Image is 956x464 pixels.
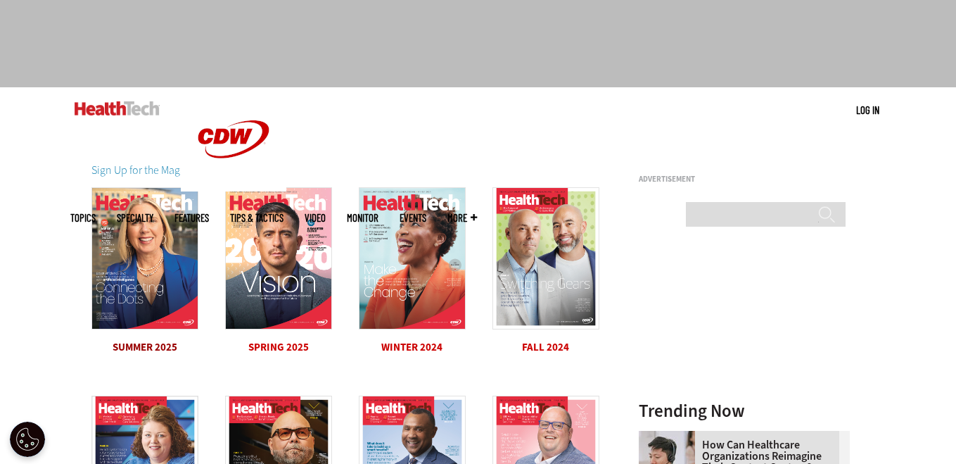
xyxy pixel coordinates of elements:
[639,189,850,365] iframe: advertisement
[10,422,45,457] div: Cookie Settings
[70,213,96,223] span: Topics
[174,213,209,223] a: Features
[305,213,326,223] a: Video
[225,187,332,330] img: HLTECH_Q125_C1_Cover.jpg
[222,10,734,73] iframe: advertisement
[91,187,198,330] img: HLTECH_Q225_C1.jpg
[856,103,879,118] div: User menu
[492,187,599,330] img: HTQ324_Cover.jpg
[181,180,286,195] a: CDW
[75,101,160,115] img: Home
[639,431,702,442] a: Healthcare contact center
[113,340,177,354] a: Summer 2025
[400,213,426,223] a: Events
[639,402,850,420] h3: Trending Now
[522,340,569,354] a: Fall 2024
[181,87,286,192] img: Home
[347,213,378,223] a: MonITor
[381,340,442,354] a: Winter 2024
[248,340,309,354] a: Spring 2025
[117,213,153,223] span: Specialty
[856,104,879,116] a: Log in
[359,187,466,330] img: HLTECH_Q424_C1_Cover.jpg
[230,213,283,223] a: Tips & Tactics
[10,422,45,457] button: Open Preferences
[447,213,477,223] span: More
